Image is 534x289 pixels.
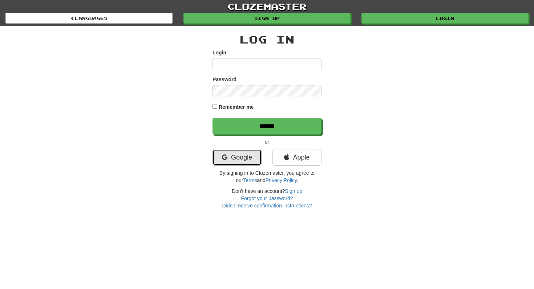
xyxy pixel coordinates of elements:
[285,188,302,194] a: Sign up
[213,138,321,145] p: or
[219,103,254,111] label: Remember me
[183,13,351,24] a: Sign up
[222,203,312,209] a: Didn't receive confirmation instructions?
[213,149,262,166] a: Google
[272,149,321,166] a: Apple
[241,195,293,201] a: Forgot your password?
[266,177,297,183] a: Privacy Policy
[213,169,321,184] p: By signing in to Clozemaster, you agree to our and .
[243,177,257,183] a: Terms
[5,13,173,24] a: Languages
[213,33,321,45] h2: Log In
[213,187,321,209] div: Don't have an account?
[361,13,529,24] a: Login
[213,49,226,56] label: Login
[213,76,236,83] label: Password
